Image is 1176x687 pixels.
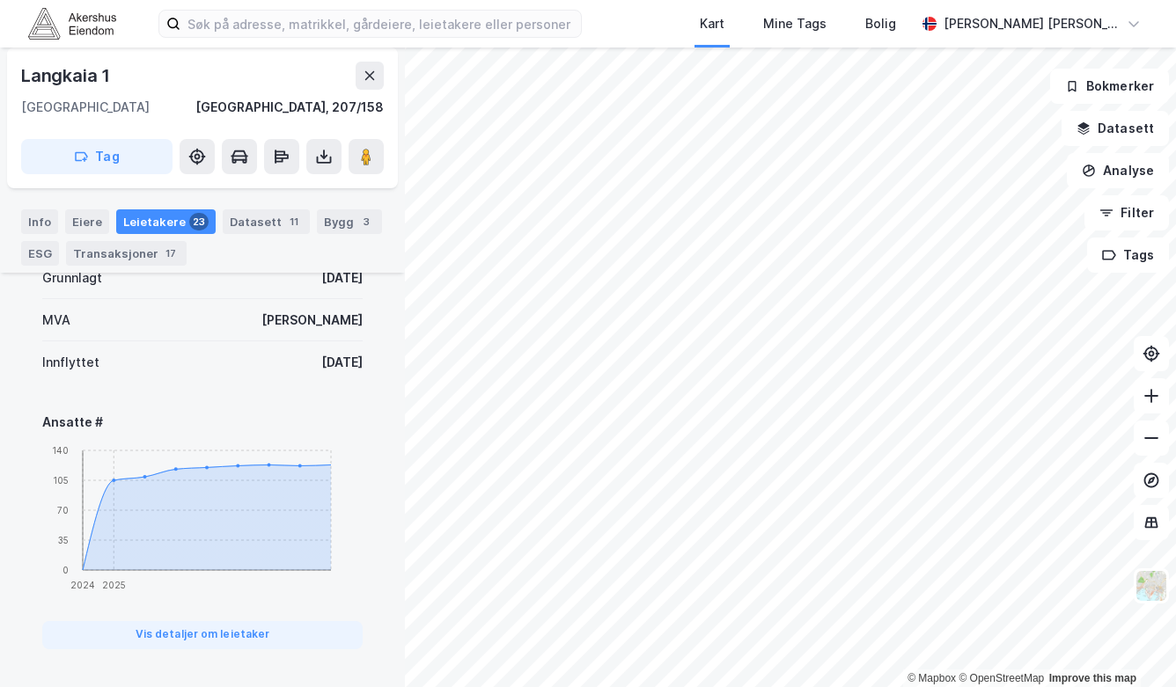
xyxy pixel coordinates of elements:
tspan: 2024 [70,580,95,590]
div: [GEOGRAPHIC_DATA], 207/158 [195,97,384,118]
button: Tag [21,139,173,174]
div: [PERSON_NAME] [261,310,363,331]
div: Kontrollprogram for chat [1088,603,1176,687]
tspan: 35 [58,534,69,544]
div: Info [21,209,58,234]
div: Grunnlagt [42,267,102,289]
iframe: Chat Widget [1088,603,1176,687]
div: [PERSON_NAME] [PERSON_NAME] [944,13,1120,34]
div: 3 [357,213,375,230]
div: 11 [285,213,303,230]
div: Kart [700,13,724,34]
tspan: 2025 [102,580,126,590]
input: Søk på adresse, matrikkel, gårdeiere, leietakere eller personer [180,11,581,37]
img: akershus-eiendom-logo.9091f326c980b4bce74ccdd9f866810c.svg [28,8,116,39]
tspan: 105 [53,474,69,485]
button: Filter [1084,195,1169,230]
div: Ansatte # [42,412,363,433]
button: Datasett [1062,111,1169,146]
div: Leietakere [116,209,216,234]
tspan: 140 [52,444,69,455]
div: Innflyttet [42,352,99,373]
div: Bygg [317,209,382,234]
tspan: 70 [57,504,69,515]
div: Eiere [65,209,109,234]
div: Datasett [223,209,310,234]
div: [GEOGRAPHIC_DATA] [21,97,150,118]
a: OpenStreetMap [959,672,1044,684]
tspan: 0 [62,564,69,574]
div: 17 [162,245,180,262]
button: Vis detaljer om leietaker [42,621,363,649]
button: Bokmerker [1050,69,1169,104]
div: Bolig [865,13,896,34]
div: [DATE] [321,267,363,289]
div: [DATE] [321,352,363,373]
div: Langkaia 1 [21,62,114,90]
div: 23 [189,213,209,230]
div: Mine Tags [763,13,827,34]
div: MVA [42,310,70,331]
img: Z [1135,569,1168,603]
div: Transaksjoner [66,241,187,266]
a: Improve this map [1049,672,1136,684]
div: ESG [21,241,59,266]
a: Mapbox [908,672,956,684]
button: Tags [1087,238,1169,273]
button: Analyse [1067,153,1169,188]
